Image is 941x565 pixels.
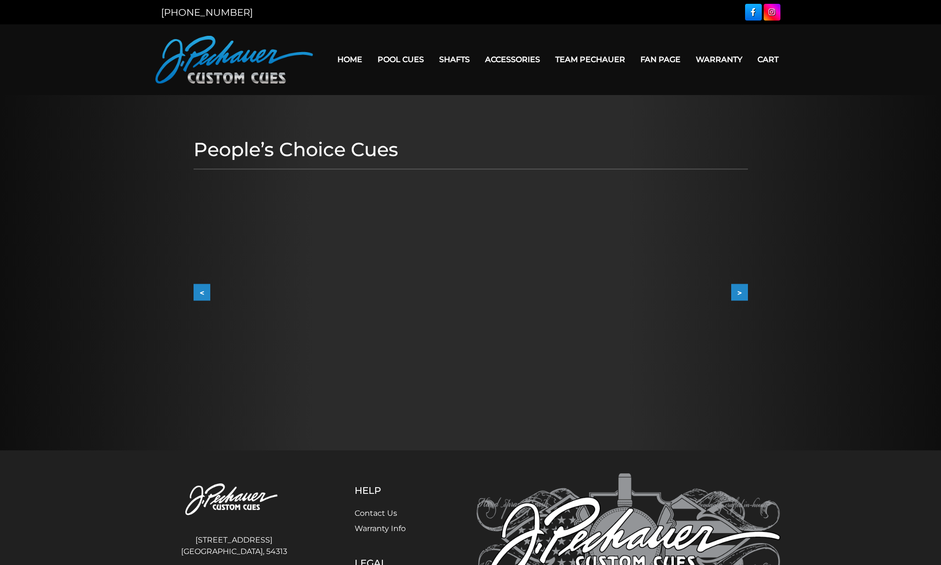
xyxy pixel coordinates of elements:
[161,473,307,526] img: Pechauer Custom Cues
[355,485,429,496] h5: Help
[155,36,313,84] img: Pechauer Custom Cues
[477,47,548,72] a: Accessories
[330,47,370,72] a: Home
[750,47,786,72] a: Cart
[432,47,477,72] a: Shafts
[194,284,748,301] div: Carousel Navigation
[194,138,748,161] h1: People’s Choice Cues
[355,509,397,518] a: Contact Us
[161,531,307,561] address: [STREET_ADDRESS] [GEOGRAPHIC_DATA], 54313
[731,284,748,301] button: >
[194,284,210,301] button: <
[688,47,750,72] a: Warranty
[370,47,432,72] a: Pool Cues
[355,524,406,533] a: Warranty Info
[548,47,633,72] a: Team Pechauer
[161,7,253,18] a: [PHONE_NUMBER]
[633,47,688,72] a: Fan Page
